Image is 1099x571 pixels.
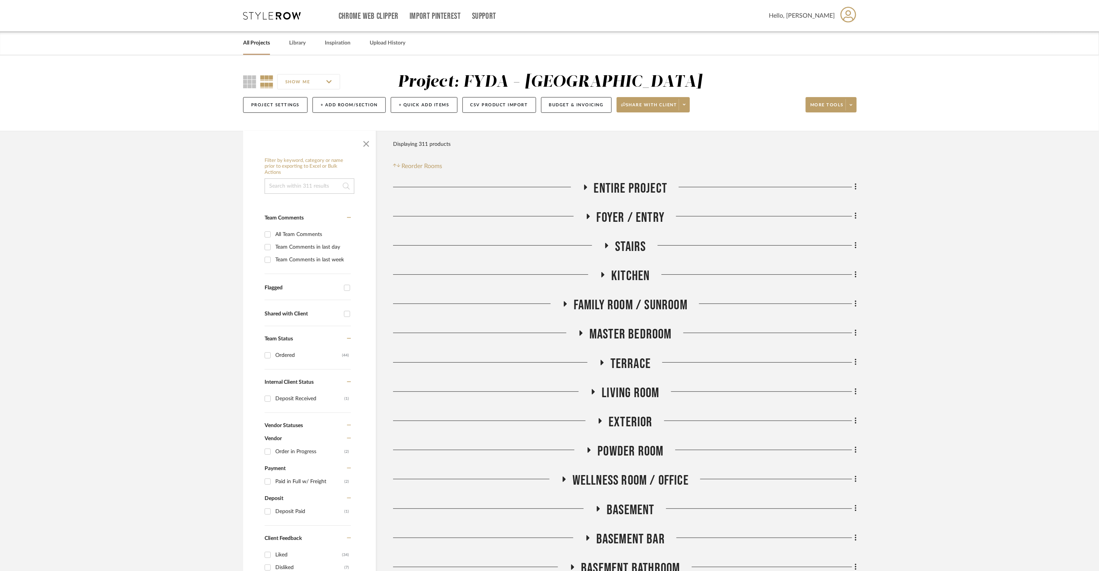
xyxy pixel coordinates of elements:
div: (2) [344,446,349,458]
div: Team Comments in last week [275,254,349,266]
span: Powder Room [597,443,663,460]
div: Liked [275,549,342,561]
a: All Projects [243,38,270,48]
span: Living Room [602,385,659,401]
span: Vendor Statuses [265,423,303,428]
div: (34) [342,549,349,561]
span: Foyer / Entry [597,210,665,226]
span: Vendor [265,436,282,441]
button: More tools [806,97,857,112]
div: Paid in Full w/ Freight [275,475,344,488]
a: Support [472,13,496,20]
div: Project: FYDA - [GEOGRAPHIC_DATA] [398,74,703,90]
span: Wellness Room / Office [573,472,689,489]
span: Terrace [610,356,651,372]
div: Order in Progress [275,446,344,458]
span: Basement Bar [596,531,665,548]
span: Entire Project [594,180,668,197]
span: Payment [265,466,286,471]
span: Family Room / Sunroom [574,297,688,314]
div: Flagged [265,285,340,291]
div: Deposit Paid [275,505,344,518]
span: Kitchen [611,268,650,284]
div: Displaying 311 products [393,137,451,152]
div: (1) [344,393,349,405]
span: Deposit [265,496,283,501]
a: Import Pinterest [410,13,461,20]
button: Project Settings [243,97,308,113]
div: Ordered [275,349,342,361]
button: CSV Product Import [462,97,536,113]
a: Library [289,38,306,48]
span: Client Feedback [265,536,302,541]
span: Team Status [265,336,293,342]
span: More tools [810,102,844,114]
span: Internal Client Status [265,380,314,385]
span: Share with client [621,102,677,114]
span: Hello, [PERSON_NAME] [769,11,835,20]
button: Share with client [617,97,690,112]
div: Deposit Received [275,393,344,405]
span: Basement [607,502,655,518]
button: + Quick Add Items [391,97,457,113]
div: (1) [344,505,349,518]
span: Master Bedroom [589,326,672,343]
div: (44) [342,349,349,361]
button: Budget & Invoicing [541,97,612,113]
div: Team Comments in last day [275,241,349,253]
h6: Filter by keyword, category or name prior to exporting to Excel or Bulk Actions [265,158,354,176]
input: Search within 311 results [265,178,354,194]
button: Reorder Rooms [393,162,443,171]
div: (2) [344,475,349,488]
a: Chrome Web Clipper [339,13,398,20]
span: Stairs [615,239,646,255]
span: Exterior [609,414,653,431]
button: + Add Room/Section [313,97,386,113]
div: Shared with Client [265,311,340,317]
span: Team Comments [265,215,304,221]
a: Upload History [370,38,405,48]
button: Close [359,135,374,150]
div: All Team Comments [275,228,349,241]
a: Inspiration [325,38,350,48]
span: Reorder Rooms [402,162,443,171]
